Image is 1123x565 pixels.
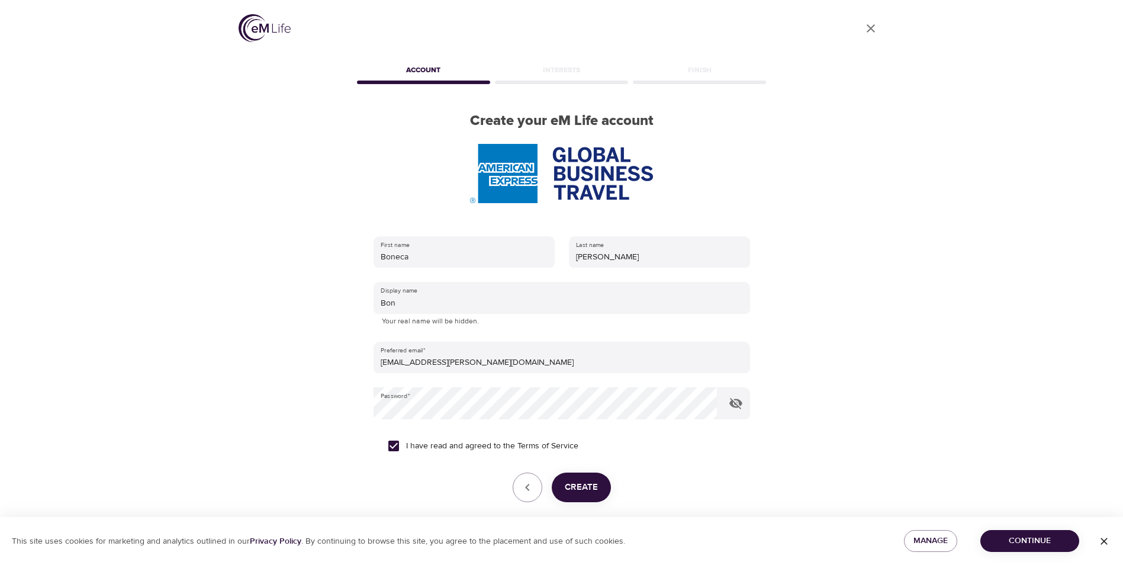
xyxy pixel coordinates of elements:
[250,536,301,547] a: Privacy Policy
[470,144,652,203] img: AmEx%20GBT%20logo.png
[239,14,291,42] img: logo
[406,440,578,452] span: I have read and agreed to the
[904,530,957,552] button: Manage
[517,440,578,452] a: Terms of Service
[857,14,885,43] a: close
[355,113,769,130] h2: Create your eM Life account
[552,473,611,502] button: Create
[990,534,1070,548] span: Continue
[913,534,948,548] span: Manage
[565,480,598,495] span: Create
[382,316,742,328] p: Your real name will be hidden.
[980,530,1079,552] button: Continue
